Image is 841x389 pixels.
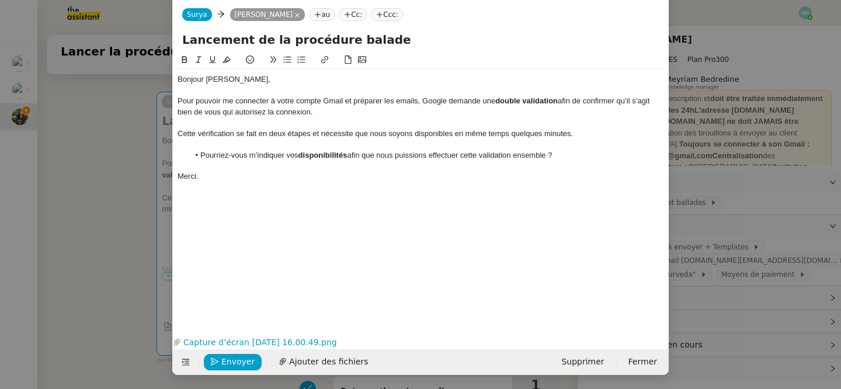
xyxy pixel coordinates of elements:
li: Pourriez-vous m’indiquer vos afin que nous puissions effectuer cette validation ensemble ? [189,150,665,161]
button: Fermer [621,354,664,370]
nz-tag: [PERSON_NAME] [230,8,305,21]
nz-tag: Ccc: [371,8,403,21]
button: Supprimer [554,354,611,370]
div: Cette vérification se fait en deux étapes et nécessite que nous soyons disponibles en même temps ... [178,128,664,139]
span: Fermer [628,355,657,369]
span: Supprimer [561,355,604,369]
input: Subject [182,31,659,48]
button: Envoyer [204,354,262,370]
span: Envoyer [221,355,255,369]
nz-tag: au [310,8,335,21]
strong: double validation [495,96,558,105]
button: Ajouter des fichiers [272,354,375,370]
nz-tag: Cc: [339,8,367,21]
strong: disponibilités [298,151,347,159]
div: Bonjour [PERSON_NAME], [178,74,664,85]
span: Ajouter des fichiers [289,355,368,369]
div: Merci. [178,171,664,182]
a: Capture d’écran [DATE] 16.00.49.png [181,336,656,349]
span: Surya [187,11,207,19]
div: Pour pouvoir me connecter à votre compte Gmail et préparer les emails, Google demande une afin de... [178,96,664,117]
